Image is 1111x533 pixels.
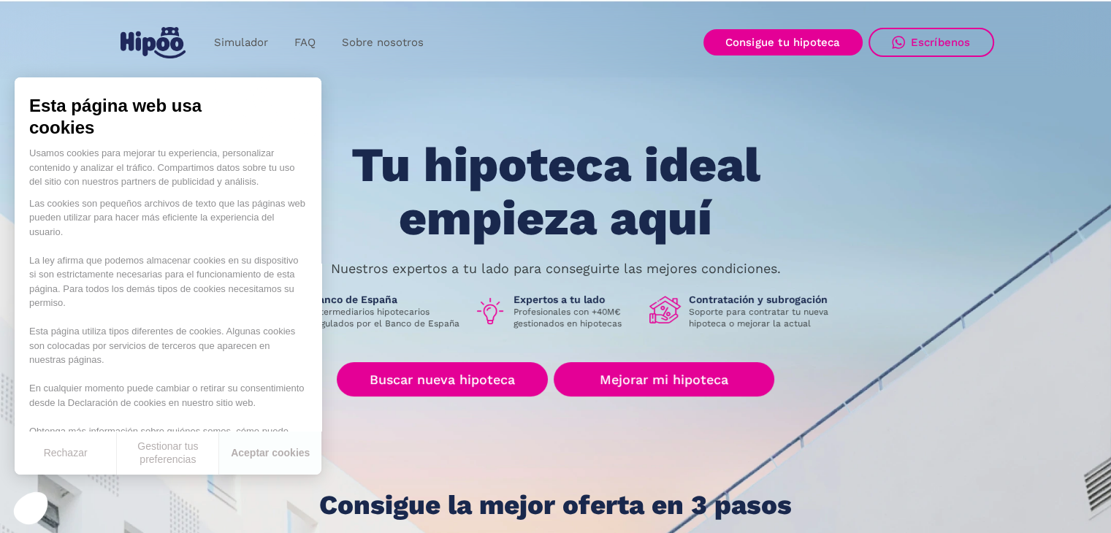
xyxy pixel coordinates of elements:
[118,21,189,64] a: home
[319,491,792,520] h1: Consigue la mejor oferta en 3 pasos
[911,36,971,49] div: Escríbenos
[312,306,462,329] p: Intermediarios hipotecarios regulados por el Banco de España
[703,29,863,55] a: Consigue tu hipoteca
[329,28,437,57] a: Sobre nosotros
[331,263,781,275] p: Nuestros expertos a tu lado para conseguirte las mejores condiciones.
[337,362,548,396] a: Buscar nueva hipoteca
[281,28,329,57] a: FAQ
[278,139,832,245] h1: Tu hipoteca ideal empieza aquí
[513,306,638,329] p: Profesionales con +40M€ gestionados en hipotecas
[868,28,994,57] a: Escríbenos
[689,293,839,306] h1: Contratación y subrogación
[513,293,638,306] h1: Expertos a tu lado
[312,293,462,306] h1: Banco de España
[689,306,839,329] p: Soporte para contratar tu nueva hipoteca o mejorar la actual
[201,28,281,57] a: Simulador
[554,362,774,396] a: Mejorar mi hipoteca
